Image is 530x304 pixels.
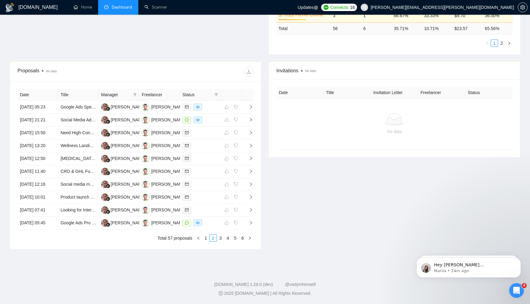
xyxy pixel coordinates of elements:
[132,90,138,99] span: filter
[106,171,110,175] img: gigradar-bm.png
[151,194,186,200] div: [PERSON_NAME]
[185,221,189,225] span: message
[507,41,511,45] span: right
[142,181,186,186] a: DB[PERSON_NAME]
[232,235,239,241] a: 5
[60,130,187,135] a: Need High-Converting Landing Pages – Fast Turnaround (48–72h)
[151,142,186,149] div: [PERSON_NAME]
[99,89,139,101] th: Manager
[185,208,189,212] span: mail
[101,181,146,186] a: KG[PERSON_NAME]
[422,9,452,22] td: 33.33%
[518,2,528,12] button: setting
[239,235,246,241] a: 6
[60,117,171,122] a: Social Media Advertising Expert Needed for SaaS Product
[195,234,202,242] button: left
[210,235,217,241] a: 2
[196,105,200,109] span: eye
[60,195,133,199] a: Product launch and marketing support
[217,234,224,242] li: 3
[196,118,200,122] span: eye
[142,207,186,212] a: DB[PERSON_NAME]
[111,155,146,162] div: [PERSON_NAME]
[58,127,98,139] td: Need High-Converting Landing Pages – Fast Turnaround (48–72h)
[244,69,253,74] span: download
[362,5,367,9] span: user
[101,206,109,214] img: KG
[244,118,253,122] span: right
[232,234,239,242] li: 5
[505,40,513,47] button: right
[142,219,149,227] img: DB
[518,5,527,10] span: setting
[101,117,146,122] a: KG[PERSON_NAME]
[330,4,349,11] span: Connects:
[58,139,98,152] td: Wellness Landing Page Conversion Expert
[17,217,58,230] td: [DATE] 05:45
[142,194,186,199] a: DB[PERSON_NAME]
[324,5,328,10] img: upwork-logo.png
[60,220,236,225] a: Google Ads Pro Wanted to Drive High-Value Flooring Leads (New Business, $2.5k Ad Spend
[418,87,465,99] th: Freelancer
[452,9,482,22] td: $9.70
[58,152,98,165] td: Hypnotherapy business launch
[151,116,186,123] div: [PERSON_NAME]
[219,291,223,295] span: copyright
[17,101,58,114] td: [DATE] 05:23
[111,129,146,136] div: [PERSON_NAME]
[305,69,316,73] span: No data
[331,22,361,34] td: 56
[101,180,109,188] img: KG
[407,245,530,287] iframe: Intercom notifications message
[46,70,57,73] span: No data
[244,156,253,161] span: right
[151,181,186,188] div: [PERSON_NAME]
[244,182,253,186] span: right
[483,40,491,47] button: left
[185,169,189,173] span: mail
[361,22,391,34] td: 6
[142,129,149,137] img: DB
[324,87,371,99] th: Title
[106,107,110,111] img: gigradar-bm.png
[142,130,186,135] a: DB[PERSON_NAME]
[142,116,149,124] img: DB
[217,235,224,241] a: 3
[276,67,513,74] span: Invitations
[185,195,189,199] span: mail
[483,40,491,47] li: Previous Page
[111,207,146,213] div: [PERSON_NAME]
[202,234,209,242] li: 1
[101,130,146,135] a: KG[PERSON_NAME]
[225,235,231,241] a: 4
[518,5,528,10] a: setting
[17,89,58,101] th: Date
[509,283,524,298] iframe: Intercom live chat
[58,101,98,114] td: Google Ads Specialist to Generate Booked Calls for Coaching Business
[151,104,186,110] div: [PERSON_NAME]
[60,207,154,212] a: Looking for Intercom and Fin AI expert/consultant
[276,22,331,34] td: Total
[101,104,146,109] a: KG[PERSON_NAME]
[58,165,98,178] td: CRO & GHL Funnel Expert Needed to Convert Email Clicks into Appointments
[17,127,58,139] td: [DATE] 15:50
[391,9,422,22] td: 66.67%
[331,9,361,22] td: 3
[371,87,418,99] th: Invitation Letter
[111,116,146,123] div: [PERSON_NAME]
[246,234,254,242] li: Next Page
[185,157,189,160] span: mail
[101,168,109,175] img: KG
[111,181,146,188] div: [PERSON_NAME]
[106,197,110,201] img: gigradar-bm.png
[111,168,146,175] div: [PERSON_NAME]
[498,40,505,47] li: 2
[213,90,219,99] span: filter
[197,236,200,240] span: left
[17,178,58,191] td: [DATE] 12:16
[248,236,252,240] span: right
[482,22,513,34] td: 65.56 %
[214,93,218,97] span: filter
